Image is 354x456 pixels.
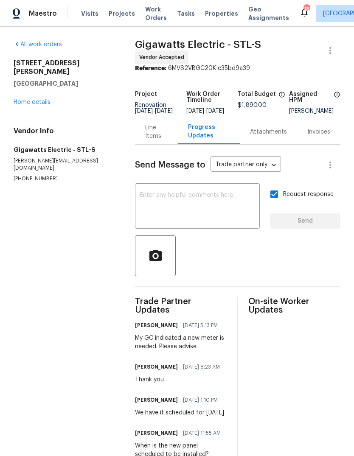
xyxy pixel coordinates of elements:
[188,123,230,140] div: Progress Updates
[307,128,330,136] div: Invoices
[14,79,115,88] h5: [GEOGRAPHIC_DATA]
[14,59,115,76] h2: [STREET_ADDRESS][PERSON_NAME]
[186,108,204,114] span: [DATE]
[14,42,62,48] a: All work orders
[278,91,285,102] span: The total cost of line items that have been proposed by Opendoor. This sum includes line items th...
[109,9,135,18] span: Projects
[289,91,331,103] h5: Assigned HPM
[206,108,224,114] span: [DATE]
[29,9,57,18] span: Maestro
[283,190,334,199] span: Request response
[135,297,227,314] span: Trade Partner Updates
[238,91,276,97] h5: Total Budget
[205,9,238,18] span: Properties
[177,11,195,17] span: Tasks
[250,128,287,136] div: Attachments
[135,161,205,169] span: Send Message to
[135,108,153,114] span: [DATE]
[183,396,218,404] span: [DATE] 1:10 PM
[135,375,225,384] div: Thank you
[186,108,224,114] span: -
[135,102,173,114] span: Renovation
[139,53,188,62] span: Vendor Accepted
[135,108,173,114] span: -
[14,145,115,154] h5: Gigawatts Electric - STL-S
[135,65,166,71] b: Reference:
[135,408,224,417] div: We have it scheduled for [DATE]
[135,396,178,404] h6: [PERSON_NAME]
[155,108,173,114] span: [DATE]
[135,91,157,97] h5: Project
[183,321,218,330] span: [DATE] 5:13 PM
[145,123,168,140] div: Line Items
[135,363,178,371] h6: [PERSON_NAME]
[145,5,167,22] span: Work Orders
[14,127,115,135] h4: Vendor Info
[14,157,115,172] p: [PERSON_NAME][EMAIL_ADDRESS][DOMAIN_NAME]
[334,91,340,108] span: The hpm assigned to this work order.
[248,5,289,22] span: Geo Assignments
[248,297,340,314] span: On-site Worker Updates
[211,158,281,172] div: Trade partner only
[14,175,115,182] p: [PHONE_NUMBER]
[135,321,178,330] h6: [PERSON_NAME]
[238,102,267,108] span: $1,890.00
[289,108,340,114] div: [PERSON_NAME]
[135,334,227,351] div: My GC indicated a new meter is needed. Please advise.
[81,9,98,18] span: Visits
[14,99,51,105] a: Home details
[303,5,309,14] div: 18
[183,363,220,371] span: [DATE] 8:23 AM
[135,64,340,73] div: 6MVS2VBGC20K-c35bd9a39
[186,91,238,103] h5: Work Order Timeline
[135,39,261,50] span: Gigawatts Electric - STL-S
[183,429,221,437] span: [DATE] 11:55 AM
[135,429,178,437] h6: [PERSON_NAME]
